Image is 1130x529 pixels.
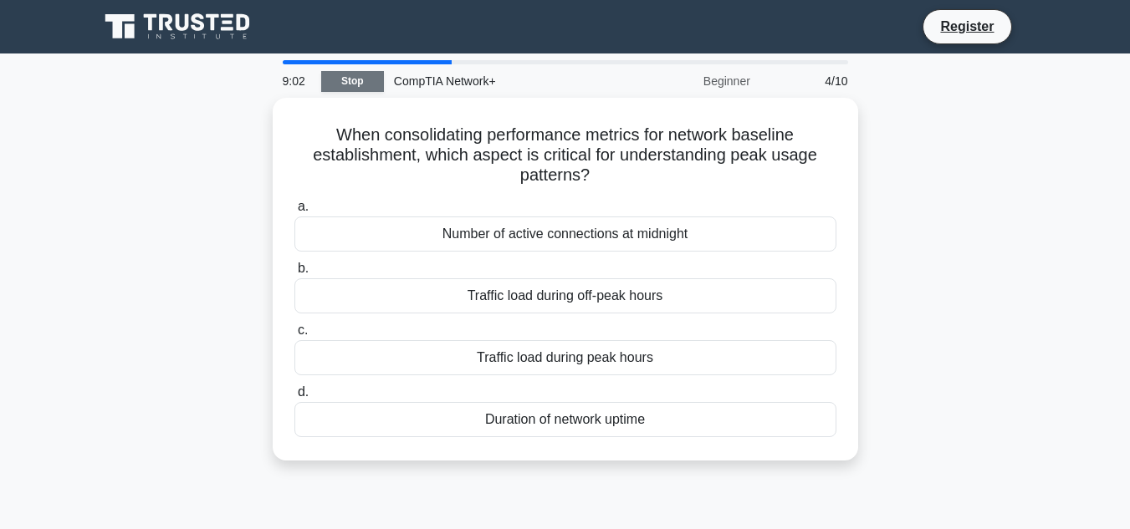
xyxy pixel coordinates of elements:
[273,64,321,98] div: 9:02
[321,71,384,92] a: Stop
[294,402,836,437] div: Duration of network uptime
[294,216,836,252] div: Number of active connections at midnight
[298,323,308,337] span: c.
[760,64,858,98] div: 4/10
[384,64,614,98] div: CompTIA Network+
[293,125,838,186] h5: When consolidating performance metrics for network baseline establishment, which aspect is critic...
[298,384,309,399] span: d.
[930,16,1004,37] a: Register
[294,278,836,313] div: Traffic load during off-peak hours
[614,64,760,98] div: Beginner
[294,340,836,375] div: Traffic load during peak hours
[298,261,309,275] span: b.
[298,199,309,213] span: a.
